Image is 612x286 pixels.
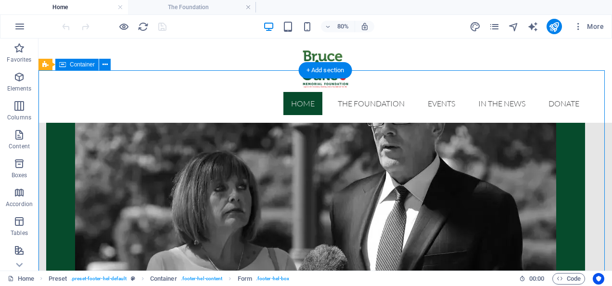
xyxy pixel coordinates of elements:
span: Click to select. Double-click to edit [49,273,67,285]
a: Click to cancel selection. Double-click to open Pages [8,273,34,285]
span: 00 00 [529,273,544,285]
i: Design (Ctrl+Alt+Y) [470,21,481,32]
p: Accordion [6,200,33,208]
h6: 80% [335,21,351,32]
p: Favorites [7,56,31,64]
p: Columns [7,114,31,121]
i: On resize automatically adjust zoom level to fit chosen device. [360,22,369,31]
nav: breadcrumb [49,273,290,285]
span: More [574,22,604,31]
button: reload [137,21,149,32]
span: . footer-hel-content [181,273,223,285]
div: + Add section [299,62,352,78]
i: Reload page [138,21,149,32]
span: : [536,275,537,282]
i: Navigator [508,21,519,32]
p: Boxes [12,171,27,179]
span: Click to select. Double-click to edit [150,273,177,285]
p: Content [9,143,30,150]
button: text_generator [527,21,539,32]
i: This element is a customizable preset [131,276,135,281]
span: . footer-hel-box [256,273,289,285]
h6: Session time [519,273,545,285]
span: . preset-footer-hel-default [71,273,127,285]
span: Container [70,62,95,67]
button: design [470,21,481,32]
p: Tables [11,229,28,237]
span: Code [557,273,581,285]
button: navigator [508,21,520,32]
i: AI Writer [527,21,538,32]
i: Publish [548,21,560,32]
p: Elements [7,85,32,92]
span: Click to select. Double-click to edit [238,273,252,285]
button: pages [489,21,500,32]
button: More [570,19,608,34]
h4: The Foundation [128,2,256,13]
button: Code [552,273,585,285]
button: 80% [321,21,355,32]
button: publish [547,19,562,34]
button: Usercentrics [593,273,604,285]
p: Features [8,258,31,266]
